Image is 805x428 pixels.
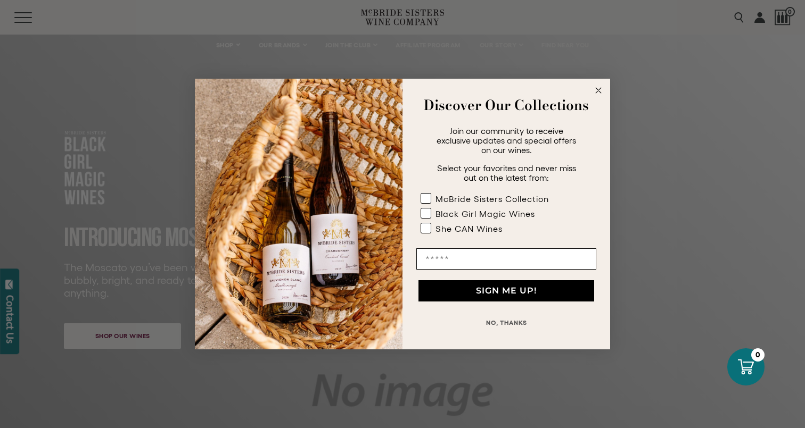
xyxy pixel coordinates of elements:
img: 42653730-7e35-4af7-a99d-12bf478283cf.jpeg [195,79,402,349]
input: Email [416,248,596,270]
div: She CAN Wines [436,224,503,233]
button: SIGN ME UP! [418,280,594,301]
strong: Discover Our Collections [424,95,589,115]
button: NO, THANKS [416,312,596,333]
span: Join our community to receive exclusive updates and special offers on our wines. [437,126,576,155]
div: 0 [751,348,765,362]
div: Black Girl Magic Wines [436,209,535,219]
button: Close dialog [592,84,605,97]
div: McBride Sisters Collection [436,194,549,204]
span: Select your favorites and never miss out on the latest from: [437,163,576,182]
